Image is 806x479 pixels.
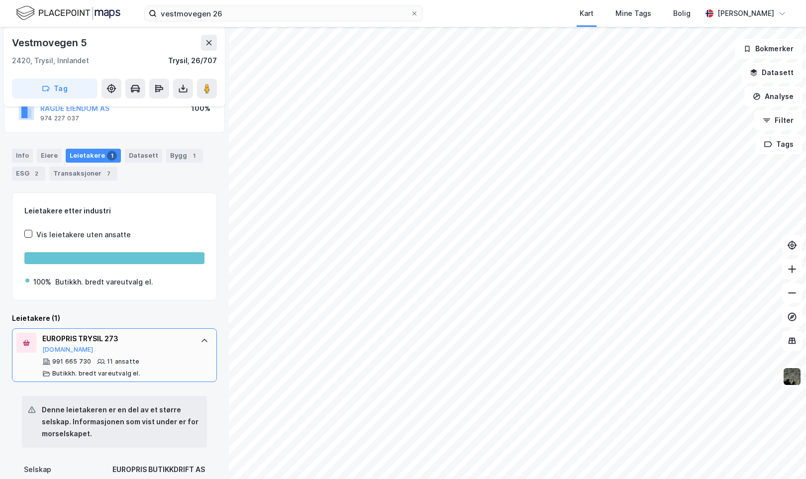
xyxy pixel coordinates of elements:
[107,151,117,161] div: 1
[16,4,120,22] img: logo.f888ab2527a4732fd821a326f86c7f29.svg
[12,149,33,163] div: Info
[12,79,98,98] button: Tag
[673,7,691,19] div: Bolig
[125,149,162,163] div: Datasett
[42,404,199,440] div: Denne leietakeren er en del av et større selskap. Informasjonen som vist under er for morselskapet.
[12,55,89,67] div: 2420, Trysil, Innlandet
[756,431,806,479] div: Kontrollprogram for chat
[191,102,210,114] div: 100%
[189,151,199,161] div: 1
[756,134,802,154] button: Tags
[103,169,113,179] div: 7
[33,276,51,288] div: 100%
[754,110,802,130] button: Filter
[615,7,651,19] div: Mine Tags
[744,87,802,106] button: Analyse
[31,169,41,179] div: 2
[157,6,410,21] input: Søk på adresse, matrikkel, gårdeiere, leietakere eller personer
[40,114,79,122] div: 974 227 037
[735,39,802,59] button: Bokmerker
[12,312,217,324] div: Leietakere (1)
[36,229,131,241] div: Vis leietakere uten ansatte
[24,205,204,217] div: Leietakere etter industri
[37,149,62,163] div: Eiere
[107,358,139,366] div: 11 ansatte
[42,346,94,354] button: [DOMAIN_NAME]
[783,367,802,386] img: 9k=
[52,358,91,366] div: 991 665 730
[12,35,89,51] div: Vestmovegen 5
[12,167,45,181] div: ESG
[24,464,51,476] div: Selskap
[580,7,594,19] div: Kart
[756,431,806,479] iframe: Chat Widget
[112,464,205,476] div: EUROPRIS BUTIKKDRIFT AS
[52,370,140,378] div: Butikkh. bredt vareutvalg el.
[55,276,153,288] div: Butikkh. bredt vareutvalg el.
[49,167,117,181] div: Transaksjoner
[166,149,203,163] div: Bygg
[42,333,191,345] div: EUROPRIS TRYSIL 273
[741,63,802,83] button: Datasett
[168,55,217,67] div: Trysil, 26/707
[66,149,121,163] div: Leietakere
[717,7,774,19] div: [PERSON_NAME]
